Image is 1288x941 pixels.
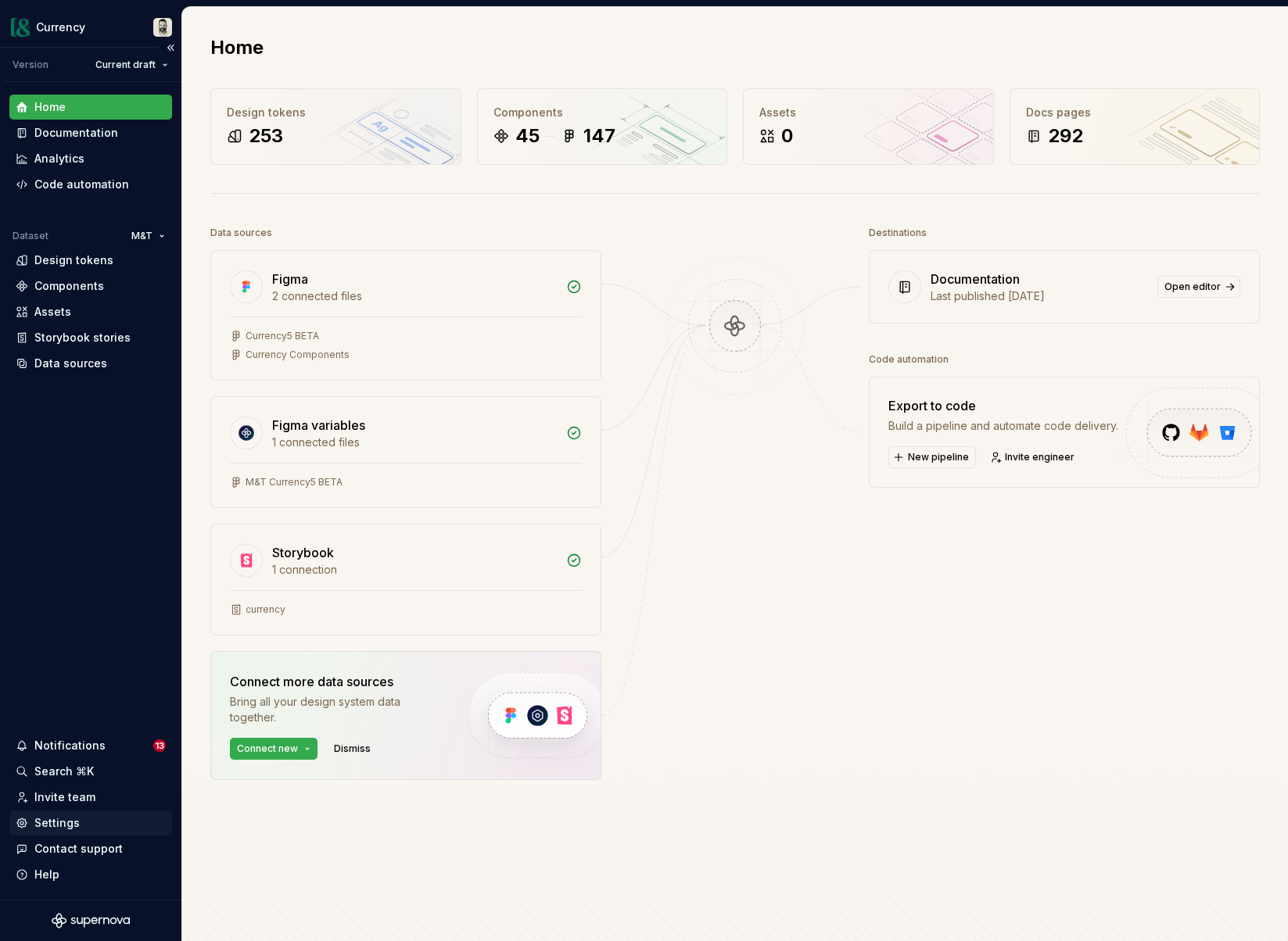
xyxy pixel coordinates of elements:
span: Dismiss [334,742,371,755]
button: Collapse sidebar [160,37,181,59]
div: 2 connected files [272,288,557,304]
a: Design tokens253 [210,88,461,165]
div: Currency Components [246,349,350,361]
a: Open editor [1157,276,1240,298]
div: Assets [759,105,978,120]
a: Storybook stories [9,325,172,350]
div: 1 connection [272,562,557,578]
div: Version [13,59,48,71]
div: Docs pages [1026,105,1244,120]
div: Destinations [869,222,927,244]
div: currency [246,603,285,616]
img: Tom Marks [153,18,172,37]
button: Connect new [230,738,318,760]
span: 13 [153,739,166,752]
div: Code automation [869,349,949,370]
img: 77b064d8-59cc-4dbd-8929-60c45737814c.png [11,18,30,37]
span: Current draft [95,59,156,71]
div: Connect more data sources [230,672,441,691]
div: Components [493,105,712,120]
div: 45 [515,123,540,148]
button: Dismiss [327,738,378,760]
div: Settings [34,815,80,831]
button: Current draft [88,54,175,76]
div: Last published [DATE] [931,288,1148,304]
span: New pipeline [908,451,969,463]
button: Search ⌘K [9,759,172,784]
button: Notifications13 [9,733,172,758]
div: Notifications [34,738,106,753]
button: Help [9,862,172,887]
div: 292 [1048,123,1083,148]
a: Code automation [9,172,172,197]
span: Open editor [1164,281,1221,293]
a: Components45147 [477,88,728,165]
div: Help [34,867,59,882]
div: Figma [272,270,308,288]
div: Dataset [13,230,48,242]
button: Contact support [9,836,172,861]
a: Analytics [9,146,172,171]
div: Currency5 BETA [246,330,319,342]
div: 253 [249,123,283,148]
div: 147 [583,123,615,148]
div: Code automation [34,177,129,192]
div: Components [34,278,104,294]
div: Currency [36,20,85,35]
div: Design tokens [227,105,445,120]
a: Settings [9,810,172,835]
button: New pipeline [888,446,976,468]
div: Storybook stories [34,330,131,345]
a: Documentation [9,120,172,145]
div: Documentation [34,125,118,141]
div: 0 [781,123,793,148]
button: M&T [124,225,172,247]
span: M&T [131,230,152,242]
a: Home [9,95,172,120]
a: Components [9,274,172,299]
a: Data sources [9,351,172,376]
div: Storybook [272,543,334,562]
div: Data sources [210,222,272,244]
div: 1 connected files [272,435,557,450]
a: Storybook1 connectioncurrency [210,524,601,635]
svg: Supernova Logo [52,913,130,928]
a: Docs pages292 [1010,88,1261,165]
div: M&T Currency5 BETA [246,476,343,488]
div: Documentation [931,270,1020,288]
a: Invite engineer [985,446,1082,468]
a: Figma2 connected filesCurrency5 BETACurrency Components [210,250,601,381]
a: Design tokens [9,248,172,273]
div: Home [34,99,66,115]
button: CurrencyTom Marks [3,10,178,44]
div: Export to code [888,396,1118,415]
div: Search ⌘K [34,764,94,779]
a: Assets0 [743,88,994,165]
div: Contact support [34,841,123,857]
div: Assets [34,304,71,320]
div: Data sources [34,356,107,371]
div: Build a pipeline and automate code delivery. [888,418,1118,434]
div: Bring all your design system data together. [230,694,441,725]
div: Analytics [34,151,84,166]
span: Invite engineer [1005,451,1075,463]
a: Assets [9,299,172,324]
h2: Home [210,35,264,60]
span: Connect new [237,742,298,755]
div: Design tokens [34,252,113,268]
a: Invite team [9,785,172,810]
div: Figma variables [272,416,365,435]
div: Invite team [34,789,95,805]
a: Figma variables1 connected filesM&T Currency5 BETA [210,396,601,508]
